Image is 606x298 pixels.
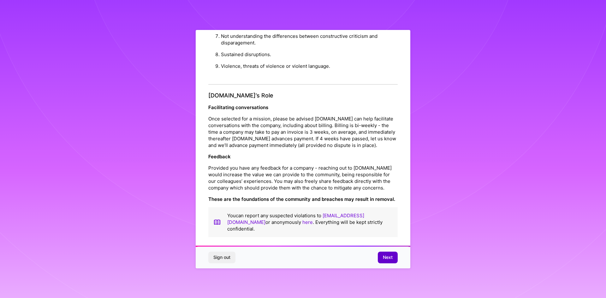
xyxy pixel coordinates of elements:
[221,30,398,49] li: Not understanding the differences between constructive criticism and disparagement.
[221,60,398,72] li: Violence, threats of violence or violent language.
[208,104,268,110] strong: Facilitating conversations
[213,254,230,260] span: Sign out
[302,219,313,225] a: here
[208,196,395,202] strong: These are the foundations of the community and breaches may result in removal.
[221,49,398,60] li: Sustained disruptions.
[227,213,364,225] a: [EMAIL_ADDRESS][DOMAIN_NAME]
[227,212,393,232] p: You can report any suspected violations to or anonymously . Everything will be kept strictly conf...
[208,154,231,160] strong: Feedback
[383,254,393,260] span: Next
[208,252,235,263] button: Sign out
[208,92,398,99] h4: [DOMAIN_NAME]’s Role
[208,165,398,191] p: Provided you have any feedback for a company - reaching out to [DOMAIN_NAME] would increase the v...
[208,115,398,149] p: Once selected for a mission, please be advised [DOMAIN_NAME] can help facilitate conversations wi...
[378,252,398,263] button: Next
[213,212,221,232] img: book icon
